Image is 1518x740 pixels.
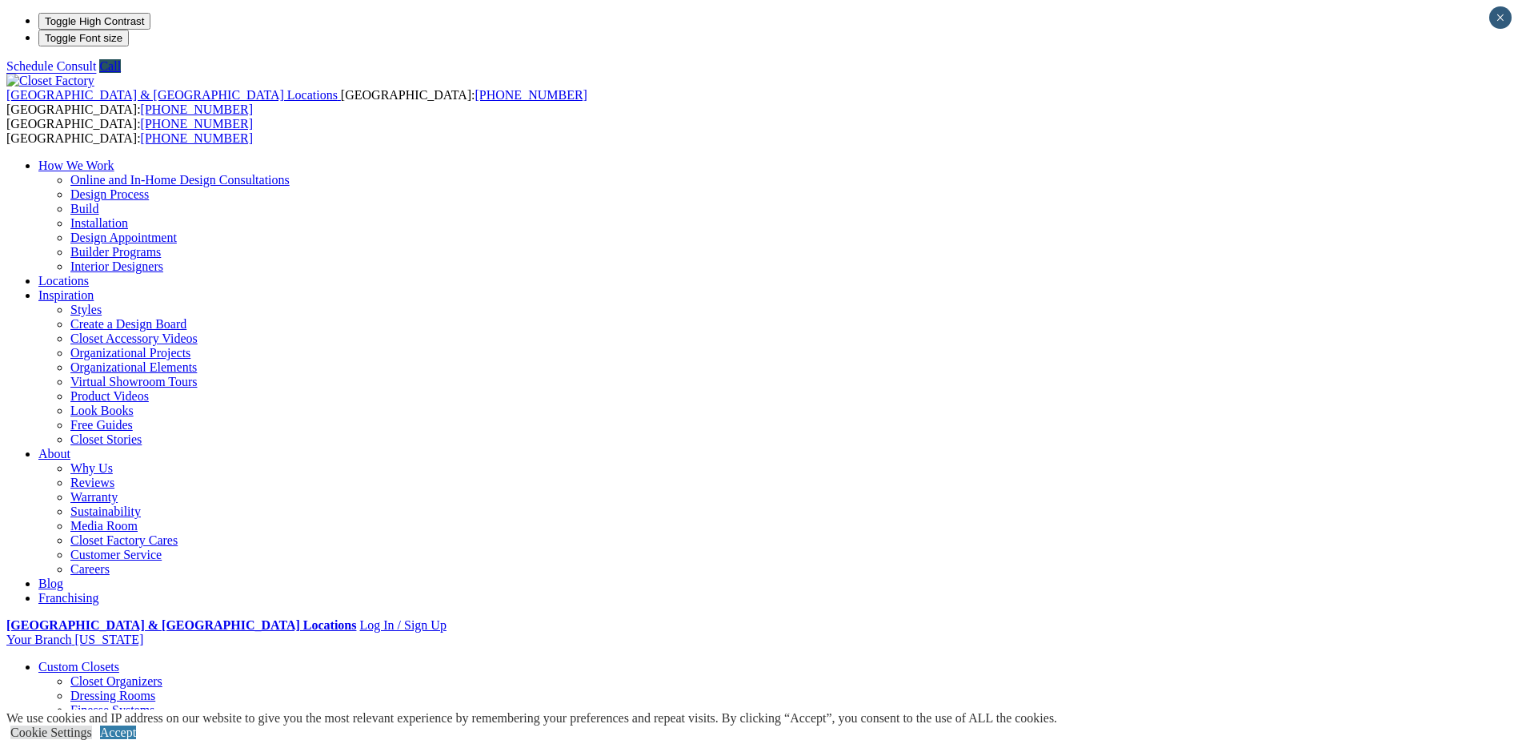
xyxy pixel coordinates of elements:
a: Build [70,202,99,215]
a: Interior Designers [70,259,163,273]
a: Organizational Projects [70,346,190,360]
button: Close [1489,6,1512,29]
a: Reviews [70,476,114,489]
a: Closet Stories [70,432,142,446]
a: Builder Programs [70,245,161,259]
a: How We Work [38,159,114,172]
a: Product Videos [70,389,149,403]
a: Styles [70,303,102,316]
a: Sustainability [70,505,141,518]
a: [GEOGRAPHIC_DATA] & [GEOGRAPHIC_DATA] Locations [6,618,356,632]
a: Customer Service [70,548,162,561]
a: Custom Closets [38,660,119,674]
a: [GEOGRAPHIC_DATA] & [GEOGRAPHIC_DATA] Locations [6,88,341,102]
a: Careers [70,562,110,576]
a: Why Us [70,461,113,475]
span: Toggle High Contrast [45,15,144,27]
a: Design Process [70,187,149,201]
span: Toggle Font size [45,32,122,44]
a: Online and In-Home Design Consultations [70,173,290,187]
a: [PHONE_NUMBER] [141,117,253,131]
img: Closet Factory [6,74,94,88]
a: Design Appointment [70,231,177,244]
a: Free Guides [70,418,133,432]
a: Inspiration [38,288,94,302]
a: Finesse Systems [70,703,154,717]
span: [US_STATE] [74,633,143,646]
button: Toggle Font size [38,30,129,46]
a: Closet Accessory Videos [70,332,198,345]
a: Closet Organizers [70,674,162,688]
span: [GEOGRAPHIC_DATA] & [GEOGRAPHIC_DATA] Locations [6,88,338,102]
a: Look Books [70,404,134,417]
a: Your Branch [US_STATE] [6,633,143,646]
a: Accept [100,726,136,739]
a: Media Room [70,519,138,533]
a: [PHONE_NUMBER] [141,103,253,116]
a: Installation [70,216,128,230]
button: Toggle High Contrast [38,13,150,30]
a: Blog [38,577,63,590]
a: Home Office [38,710,106,723]
a: Dressing Rooms [70,689,155,702]
a: Franchising [38,591,99,605]
span: Your Branch [6,633,71,646]
a: Closet Factory Cares [70,533,178,547]
span: [GEOGRAPHIC_DATA]: [GEOGRAPHIC_DATA]: [6,117,253,145]
a: Organizational Elements [70,360,197,374]
span: [GEOGRAPHIC_DATA]: [GEOGRAPHIC_DATA]: [6,88,587,116]
a: Create a Design Board [70,317,186,331]
a: Schedule Consult [6,59,96,73]
a: Locations [38,274,89,288]
a: Virtual Showroom Tours [70,375,198,388]
a: Cookie Settings [10,726,92,739]
a: Call [99,59,121,73]
a: Log In / Sign Up [359,618,446,632]
a: About [38,447,70,460]
div: We use cookies and IP address on our website to give you the most relevant experience by remember... [6,711,1057,726]
a: [PHONE_NUMBER] [475,88,587,102]
a: [PHONE_NUMBER] [141,131,253,145]
a: Warranty [70,490,118,504]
